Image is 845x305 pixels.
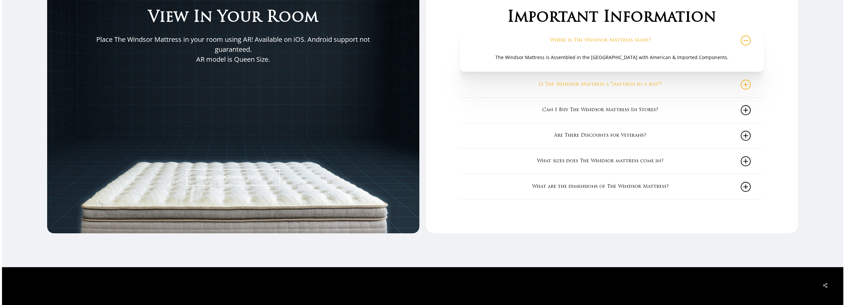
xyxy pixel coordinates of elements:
a: Can I Buy The Windsor Mattress In Stores? [473,98,751,123]
p: Place The Windsor Mattress in your room using AR! Available on iOS. Android support not guarantee... [81,35,385,64]
span: View in [GEOGRAPHIC_DATA] [196,174,261,181]
a: View in [GEOGRAPHIC_DATA] [186,169,280,186]
a: Are There Discounts for Veterans? [473,123,751,148]
p: The Windsor Mattress is Assembled in the [GEOGRAPHIC_DATA] with American & Imported Components. [473,53,751,62]
a: Where is The Windsor Mattress Made? [473,28,751,53]
a: What sizes does The Windsor mattress come in? [473,149,751,174]
a: Is The Windsor Mattress a "mattress in a box"? [473,72,751,97]
h3: Important Information [460,8,764,28]
a: What are the dimensions of The Windsor Mattress? [473,174,751,199]
h3: View In Your Room [81,8,385,28]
